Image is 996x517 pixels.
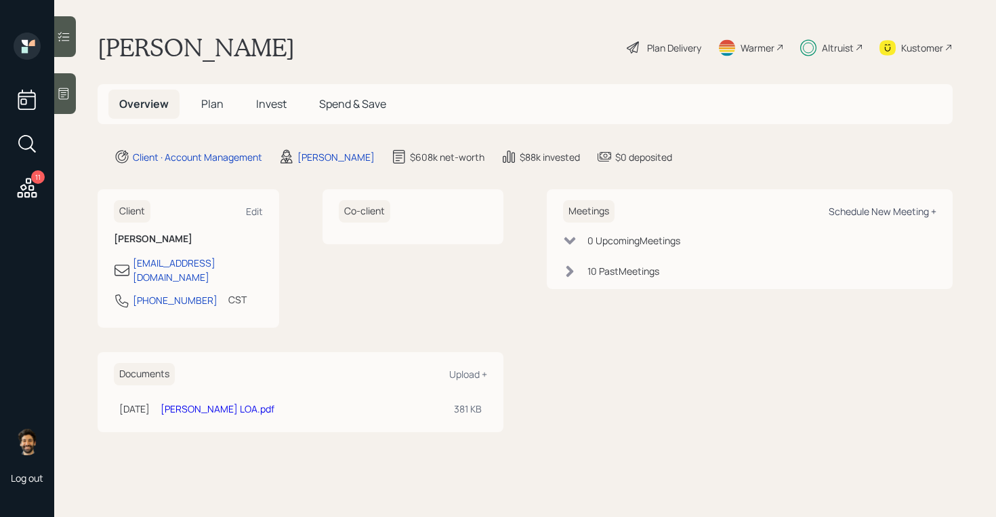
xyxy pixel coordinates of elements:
a: [PERSON_NAME] LOA.pdf [161,402,274,415]
img: eric-schwartz-headshot.png [14,428,41,455]
div: Plan Delivery [647,41,701,55]
div: Kustomer [901,41,943,55]
span: Invest [256,96,287,111]
span: Plan [201,96,224,111]
div: Altruist [822,41,854,55]
span: Overview [119,96,169,111]
span: Spend & Save [319,96,386,111]
div: CST [228,292,247,307]
div: $88k invested [520,150,580,164]
div: 11 [31,170,45,184]
h6: Documents [114,363,175,385]
div: [EMAIL_ADDRESS][DOMAIN_NAME] [133,256,263,284]
h6: Co-client [339,200,390,223]
div: $608k net-worth [410,150,484,164]
h6: Client [114,200,150,223]
div: Client · Account Management [133,150,262,164]
div: $0 deposited [615,150,672,164]
div: [PERSON_NAME] [297,150,375,164]
div: 381 KB [454,402,482,416]
div: Schedule New Meeting + [829,205,936,218]
div: 10 Past Meeting s [587,264,659,278]
div: [DATE] [119,402,150,416]
div: Edit [246,205,263,218]
div: Warmer [741,41,774,55]
div: Upload + [449,368,487,381]
h1: [PERSON_NAME] [98,33,295,62]
div: 0 Upcoming Meeting s [587,233,680,248]
h6: [PERSON_NAME] [114,233,263,245]
div: [PHONE_NUMBER] [133,293,217,307]
h6: Meetings [563,200,615,223]
div: Log out [11,472,43,484]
